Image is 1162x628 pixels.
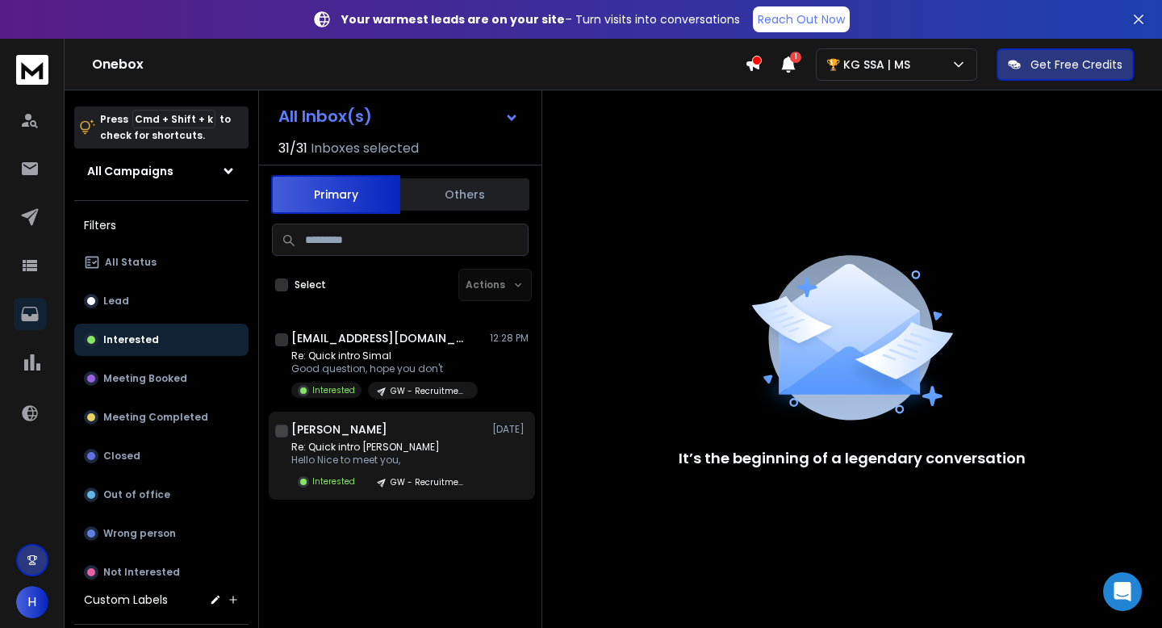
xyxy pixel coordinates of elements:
[291,421,387,438] h1: [PERSON_NAME]
[271,175,400,214] button: Primary
[103,527,176,540] p: Wrong person
[312,384,355,396] p: Interested
[492,423,529,436] p: [DATE]
[105,256,157,269] p: All Status
[74,155,249,187] button: All Campaigns
[74,479,249,511] button: Out of office
[278,108,372,124] h1: All Inbox(s)
[132,110,215,128] span: Cmd + Shift + k
[100,111,231,144] p: Press to check for shortcuts.
[295,278,326,291] label: Select
[103,333,159,346] p: Interested
[400,177,529,212] button: Others
[103,295,129,308] p: Lead
[341,11,740,27] p: – Turn visits into conversations
[16,55,48,85] img: logo
[92,55,745,74] h1: Onebox
[103,450,140,463] p: Closed
[74,362,249,395] button: Meeting Booked
[826,57,917,73] p: 🏆 KG SSA | MS
[278,139,307,158] span: 31 / 31
[679,447,1026,470] p: It’s the beginning of a legendary conversation
[291,454,478,467] p: Hello Nice to meet you,
[758,11,845,27] p: Reach Out Now
[997,48,1134,81] button: Get Free Credits
[74,556,249,588] button: Not Interested
[16,586,48,618] button: H
[74,214,249,237] h3: Filters
[341,11,565,27] strong: Your warmest leads are on your site
[291,350,478,362] p: Re: Quick intro Simal
[1030,57,1122,73] p: Get Free Credits
[74,246,249,278] button: All Status
[391,385,468,397] p: GW - Recruitment - US | Connector Angle
[753,6,850,32] a: Reach Out Now
[103,566,180,579] p: Not Interested
[74,517,249,550] button: Wrong person
[311,139,419,158] h3: Inboxes selected
[790,52,801,63] span: 1
[74,440,249,472] button: Closed
[103,488,170,501] p: Out of office
[84,592,168,608] h3: Custom Labels
[291,362,478,375] p: Good question, hope you don't
[312,475,355,488] p: Interested
[103,411,208,424] p: Meeting Completed
[74,285,249,317] button: Lead
[391,476,468,488] p: GW - Recruitment - Aus | Connector Angle
[291,441,478,454] p: Re: Quick intro [PERSON_NAME]
[291,330,469,346] h1: [EMAIL_ADDRESS][DOMAIN_NAME]
[490,332,529,345] p: 12:28 PM
[74,401,249,433] button: Meeting Completed
[103,372,187,385] p: Meeting Booked
[1103,572,1142,611] div: Open Intercom Messenger
[74,324,249,356] button: Interested
[265,100,532,132] button: All Inbox(s)
[87,163,173,179] h1: All Campaigns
